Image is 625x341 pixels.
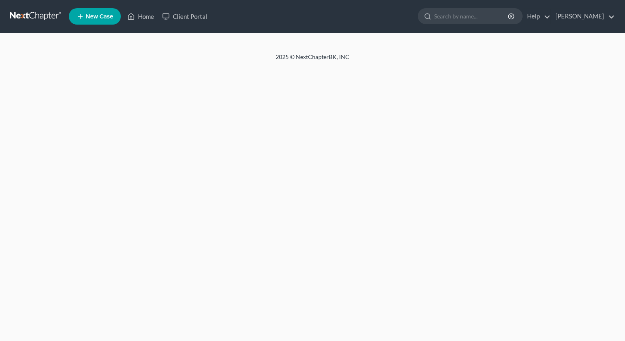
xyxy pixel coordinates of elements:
a: [PERSON_NAME] [551,9,615,24]
span: New Case [86,14,113,20]
input: Search by name... [434,9,509,24]
div: 2025 © NextChapterBK, INC [79,53,546,68]
a: Home [123,9,158,24]
a: Help [523,9,550,24]
a: Client Portal [158,9,211,24]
